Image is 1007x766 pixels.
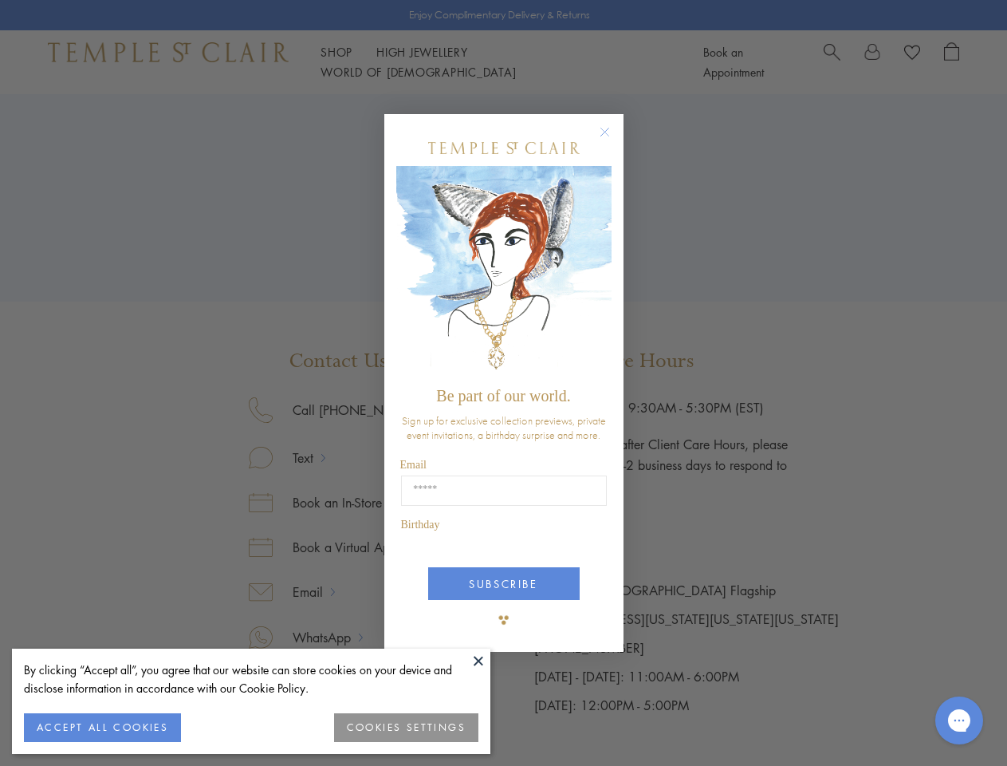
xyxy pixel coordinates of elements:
[428,142,580,154] img: Temple St. Clair
[402,413,606,442] span: Sign up for exclusive collection previews, private event invitations, a birthday surprise and more.
[400,459,427,471] span: Email
[428,567,580,600] button: SUBSCRIBE
[603,130,623,150] button: Close dialog
[334,713,478,742] button: COOKIES SETTINGS
[401,476,607,506] input: Email
[927,691,991,750] iframe: Gorgias live chat messenger
[488,604,520,636] img: TSC
[436,387,570,405] span: Be part of our world.
[24,713,181,742] button: ACCEPT ALL COOKIES
[401,519,440,531] span: Birthday
[396,166,612,379] img: c4a9eb12-d91a-4d4a-8ee0-386386f4f338.jpeg
[24,661,478,697] div: By clicking “Accept all”, you agree that our website can store cookies on your device and disclos...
